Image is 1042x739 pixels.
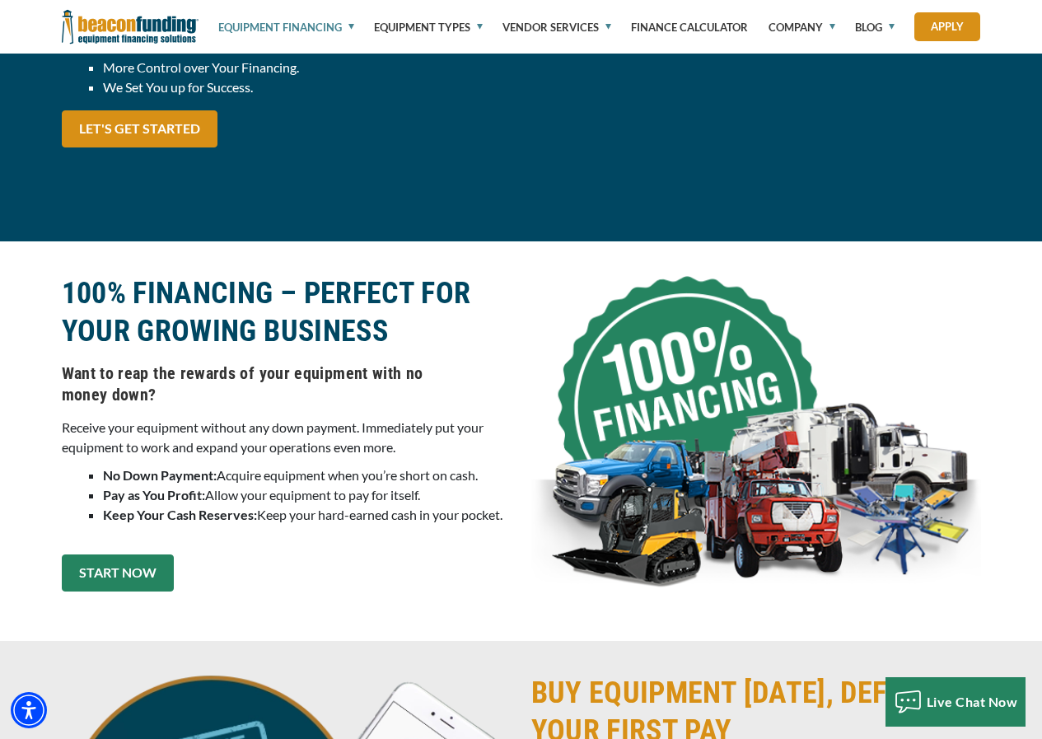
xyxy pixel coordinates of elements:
a: Apply [914,12,980,41]
li: Allow your equipment to pay for itself. [103,485,512,505]
li: Keep your hard-earned cash in your pocket. [103,505,512,525]
h2: Want to reap the rewards of your equipment with no money down? [62,362,512,405]
a: LET'S GET STARTED [62,110,217,147]
h2: 100% FINANCING – PERFECT FOR YOUR GROWING BUSINESS [62,274,512,350]
a: 100% Financing [531,422,981,437]
div: Accessibility Menu [11,692,47,728]
li: We Set You up for Success. [103,77,512,97]
li: Acquire equipment when you’re short on cash. [103,465,512,485]
strong: No Down Payment: [103,467,217,483]
strong: Keep Your Cash Reserves: [103,507,257,522]
a: START NOW [62,554,174,592]
button: Live Chat Now [885,677,1026,727]
p: Receive your equipment without any down payment. Immediately put your equipment to work and expan... [62,418,512,457]
li: More Control over Your Financing. [103,58,512,77]
span: Live Chat Now [927,694,1018,709]
strong: Pay as You Profit: [103,487,205,503]
img: 100% Financing [531,274,981,589]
